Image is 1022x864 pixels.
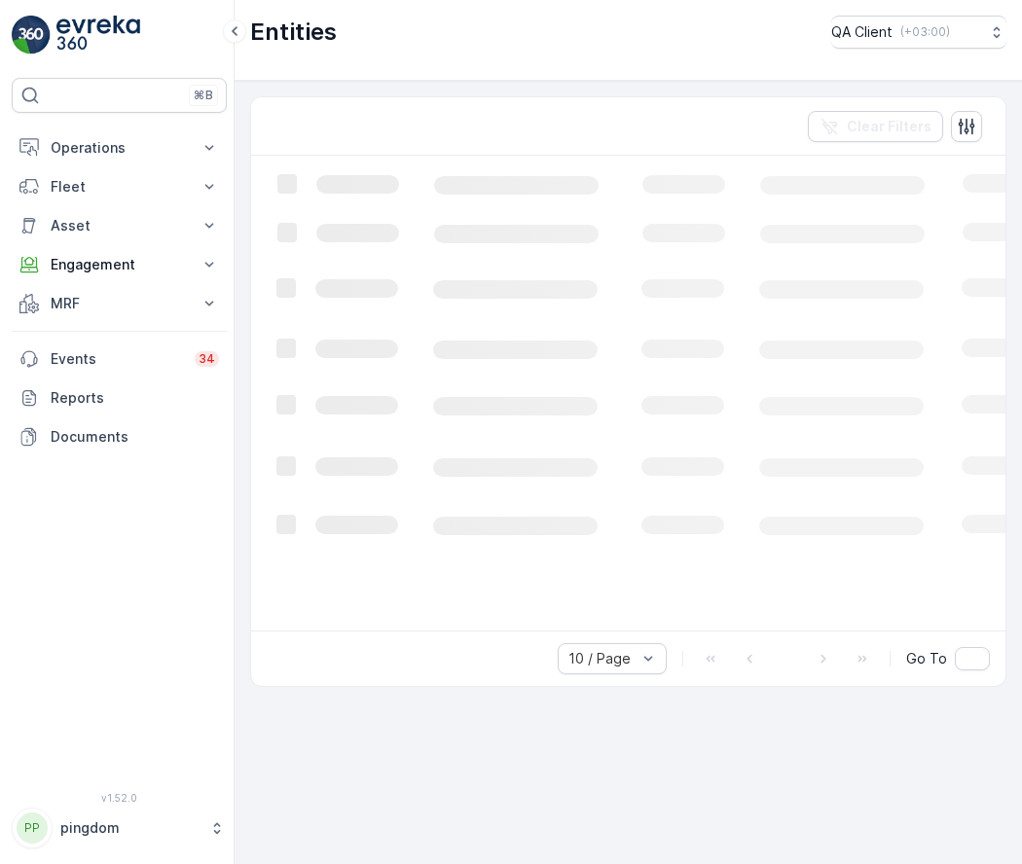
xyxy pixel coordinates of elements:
[12,16,51,54] img: logo
[17,812,48,844] div: PP
[194,88,213,103] p: ⌘B
[12,808,227,848] button: PPpingdom
[51,177,188,197] p: Fleet
[12,206,227,245] button: Asset
[12,245,227,284] button: Engagement
[51,294,188,313] p: MRF
[906,649,947,668] span: Go To
[250,17,337,48] p: Entities
[51,138,188,158] p: Operations
[51,427,219,447] p: Documents
[51,216,188,235] p: Asset
[12,128,227,167] button: Operations
[199,351,215,367] p: 34
[56,16,140,54] img: logo_light-DOdMpM7g.png
[831,22,893,42] p: QA Client
[51,349,183,369] p: Events
[831,16,1006,49] button: QA Client(+03:00)
[808,111,943,142] button: Clear Filters
[60,818,200,838] p: pingdom
[847,117,931,136] p: Clear Filters
[900,24,950,40] p: ( +03:00 )
[12,284,227,323] button: MRF
[12,378,227,417] a: Reports
[51,255,188,274] p: Engagement
[12,417,227,456] a: Documents
[12,340,227,378] a: Events34
[51,388,219,408] p: Reports
[12,167,227,206] button: Fleet
[12,792,227,804] span: v 1.52.0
